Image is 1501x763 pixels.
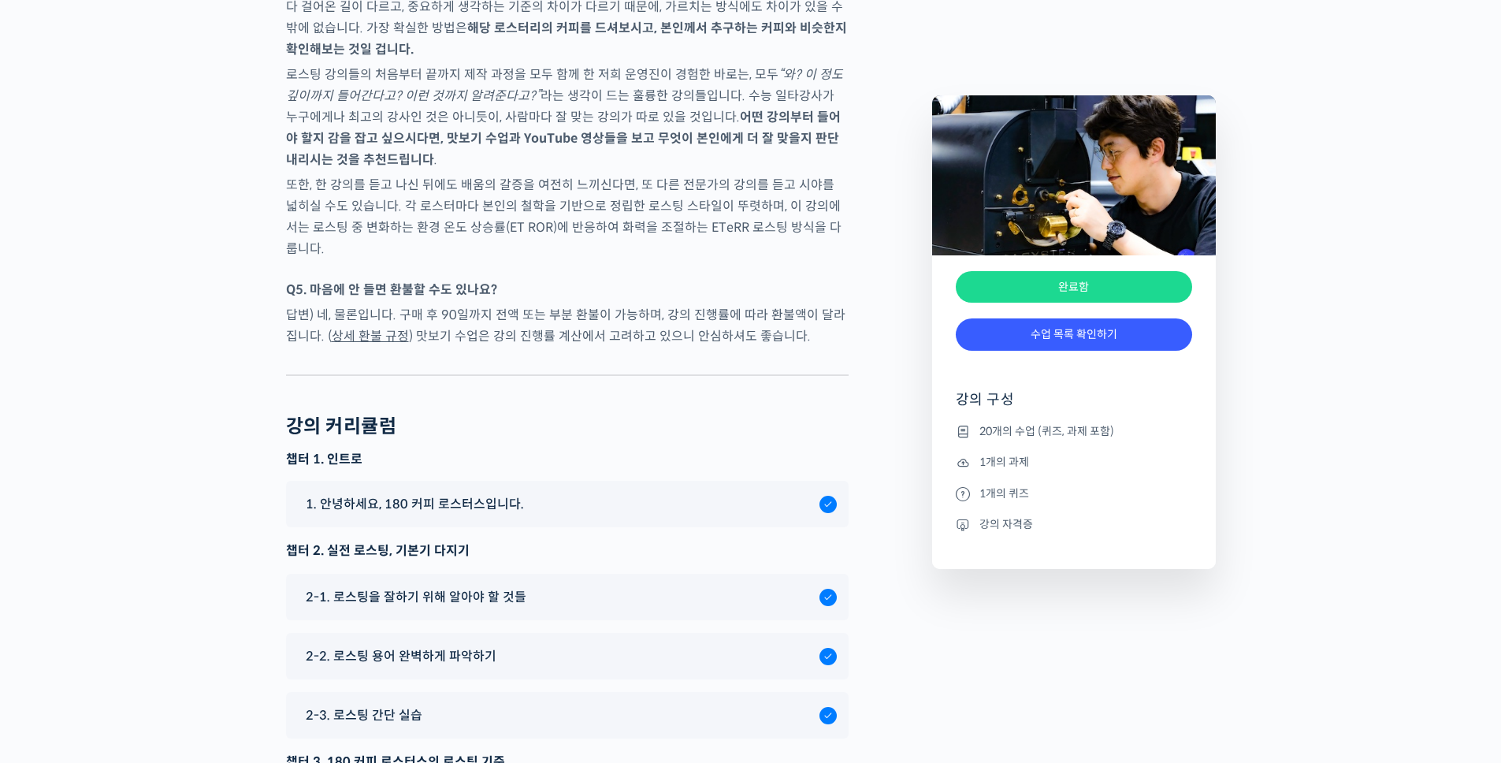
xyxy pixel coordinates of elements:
a: 2-2. 로스팅 용어 완벽하게 파악하기 [298,646,837,667]
h3: 챕터 1. 인트로 [286,451,849,468]
h4: 강의 구성 [956,390,1192,422]
a: 홈 [5,500,104,539]
li: 1개의 퀴즈 [956,484,1192,503]
a: 2-1. 로스팅을 잘하기 위해 알아야 할 것들 [298,586,837,608]
p: 답변) 네, 물론입니다. 구매 후 90일까지 전액 또는 부분 환불이 가능하며, 강의 진행률에 따라 환불액이 달라집니다. ( ) 맛보기 수업은 강의 진행률 계산에서 고려하고 있... [286,304,849,347]
span: 1. 안녕하세요, 180 커피 로스터스입니다. [306,493,524,515]
li: 1개의 과제 [956,453,1192,472]
p: 또한, 한 강의를 듣고 나신 뒤에도 배움의 갈증을 여전히 느끼신다면, 또 다른 전문가의 강의를 듣고 시야를 넓히실 수도 있습니다. 각 로스터마다 본인의 철학을 기반으로 정립한... [286,174,849,259]
span: 설정 [243,523,262,536]
div: 챕터 2. 실전 로스팅, 기본기 다지기 [286,540,849,561]
li: 강의 자격증 [956,515,1192,534]
a: 설정 [203,500,303,539]
a: 2-3. 로스팅 간단 실습 [298,705,837,726]
span: 대화 [144,524,163,537]
strong: Q5. 마음에 안 들면 환불할 수도 있나요? [286,281,497,298]
a: 상세 환불 규정 [332,328,409,344]
span: 2-3. 로스팅 간단 실습 [306,705,422,726]
em: “와? 이 정도 깊이까지 들어간다고? 이런 것까지 알려준다고?” [286,66,843,104]
p: 로스팅 강의들의 처음부터 끝까지 제작 과정을 모두 함께 한 저희 운영진이 경험한 바로는, 모두 라는 생각이 드는 훌륭한 강의들입니다. 수능 일타강사가 누구에게나 최고의 강사인... [286,64,849,170]
a: 대화 [104,500,203,539]
li: 20개의 수업 (퀴즈, 과제 포함) [956,422,1192,441]
strong: 해당 로스터리의 커피를 드셔보시고, 본인께서 추구하는 커피와 비슷한지 확인해보는 것일 겁니다. [286,20,847,58]
span: 2-1. 로스팅을 잘하기 위해 알아야 할 것들 [306,586,526,608]
span: 2-2. 로스팅 용어 완벽하게 파악하기 [306,646,496,667]
h2: 강의 커리큘럼 [286,415,397,438]
span: 홈 [50,523,59,536]
strong: 어떤 강의부터 들어야 할지 감을 잡고 싶으시다면, 맛보기 수업과 YouTube 영상들을 보고 무엇이 본인에게 더 잘 맞을지 판단내리시는 것을 추천드립니다 [286,109,841,168]
div: 완료함 [956,271,1192,303]
a: 1. 안녕하세요, 180 커피 로스터스입니다. [298,493,837,515]
a: 수업 목록 확인하기 [956,318,1192,351]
